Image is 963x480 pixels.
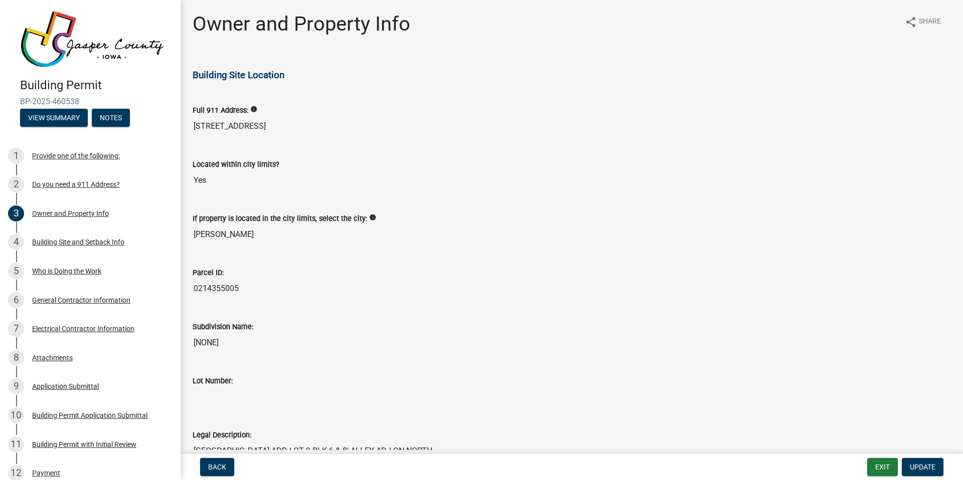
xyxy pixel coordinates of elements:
wm-modal-confirm: Notes [92,114,130,122]
img: Jasper County, Iowa [20,11,165,68]
wm-modal-confirm: Summary [20,114,88,122]
label: Lot Number: [193,378,233,385]
div: 9 [8,378,24,394]
div: Attachments [32,354,73,361]
div: Building Permit Application Submittal [32,412,147,419]
div: Owner and Property Info [32,210,109,217]
span: Share [919,16,941,28]
div: 8 [8,350,24,366]
button: shareShare [897,12,949,32]
button: Back [200,458,234,476]
h1: Owner and Property Info [193,12,410,36]
h4: Building Permit [20,78,173,93]
div: 7 [8,321,24,337]
span: Building Site Location [193,70,284,81]
div: Provide one of the following: [32,152,120,159]
div: Building Site and Setback Info [32,238,124,246]
button: Notes [92,109,130,127]
div: 10 [8,407,24,423]
label: Legal Description: [193,432,251,439]
div: 4 [8,234,24,250]
div: General Contractor Information [32,297,130,304]
label: If property is located in the city limits, select the city: [193,215,367,222]
label: Full 911 Address: [193,107,248,114]
span: BP-2025-460538 [20,97,160,106]
div: 11 [8,436,24,452]
div: Application Submittal [32,383,99,390]
div: 5 [8,263,24,279]
div: Electrical Contractor Information [32,325,134,332]
span: Back [208,463,226,471]
button: View Summary [20,109,88,127]
button: Exit [867,458,898,476]
button: Update [902,458,943,476]
i: info [250,106,257,113]
span: Update [910,463,935,471]
i: info [369,214,376,221]
label: Located within city limits? [193,161,279,168]
div: Building Permit with Initial Review [32,441,136,448]
div: 6 [8,292,24,308]
div: Who is Doing the Work [32,268,101,275]
div: Do you need a 911 Address? [32,181,120,188]
label: Subdivision Name: [193,324,253,331]
div: 1 [8,148,24,164]
div: 3 [8,205,24,221]
div: 2 [8,176,24,192]
div: Payment [32,469,60,476]
i: share [905,16,917,28]
label: Parcel ID: [193,270,224,277]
